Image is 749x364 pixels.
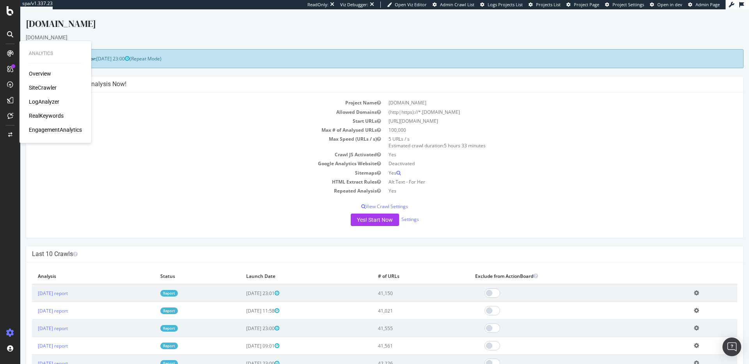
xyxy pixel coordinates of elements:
[140,316,158,322] a: Report
[12,116,364,125] td: Max # of Analysed URLs
[29,50,82,57] div: Analytics
[12,71,717,79] h4: Configure your New Analysis Now!
[381,207,399,213] a: Settings
[352,345,449,363] td: 42,226
[364,89,717,98] td: [DOMAIN_NAME]
[12,107,364,116] td: Start URLs
[364,107,717,116] td: [URL][DOMAIN_NAME]
[433,2,474,8] a: Admin Crawl List
[12,177,364,186] td: Repeated Analysis
[29,84,57,92] a: SiteCrawler
[76,46,109,53] span: [DATE] 23:00
[536,2,561,7] span: Projects List
[307,2,328,8] div: ReadOnly:
[449,259,668,275] th: Exclude from ActionBoard
[395,2,427,7] span: Open Viz Editor
[696,2,720,7] span: Admin Page
[688,2,720,8] a: Admin Page
[12,98,364,107] td: Allowed Domains
[352,310,449,328] td: 41,555
[226,316,259,322] span: [DATE] 23:00
[5,8,723,24] div: [DOMAIN_NAME]
[440,2,474,7] span: Admin Crawl List
[140,298,158,305] a: Report
[612,2,644,7] span: Project Settings
[650,2,682,8] a: Open in dev
[226,281,259,287] span: [DATE] 23:01
[488,2,523,7] span: Logs Projects List
[29,70,51,78] a: Overview
[140,281,158,287] a: Report
[226,351,259,357] span: [DATE] 23:00
[364,177,717,186] td: Yes
[18,316,48,322] a: [DATE] report
[12,89,364,98] td: Project Name
[12,141,364,150] td: Crawl JS Activated
[352,293,449,310] td: 41,021
[364,141,717,150] td: Yes
[226,333,259,340] span: [DATE] 09:01
[529,2,561,8] a: Projects List
[364,159,717,168] td: Yes
[387,2,427,8] a: Open Viz Editor
[220,259,352,275] th: Launch Date
[18,351,48,357] a: [DATE] report
[352,275,449,293] td: 41,150
[226,298,259,305] span: [DATE] 11:58
[12,125,364,141] td: Max Speed (URLs / s)
[140,351,158,357] a: Report
[364,125,717,141] td: 5 URLs / s Estimated crawl duration:
[5,24,723,32] div: [DOMAIN_NAME]
[29,98,59,106] a: LogAnalyzer
[5,40,723,59] div: (Repeat Mode)
[352,259,449,275] th: # of URLs
[12,259,134,275] th: Analysis
[480,2,523,8] a: Logs Projects List
[12,150,364,159] td: Google Analytics Website
[574,2,599,7] span: Project Page
[424,133,465,140] span: 5 hours 33 minutes
[364,116,717,125] td: 100,000
[134,259,220,275] th: Status
[657,2,682,7] span: Open in dev
[12,159,364,168] td: Sitemaps
[12,241,717,249] h4: Last 10 Crawls
[330,204,379,217] button: Yes! Start Now
[12,194,717,200] p: View Crawl Settings
[18,281,48,287] a: [DATE] report
[18,333,48,340] a: [DATE] report
[12,46,76,53] strong: Next Launch Scheduled for:
[566,2,599,8] a: Project Page
[605,2,644,8] a: Project Settings
[29,112,64,120] a: RealKeywords
[340,2,368,8] div: Viz Debugger:
[18,298,48,305] a: [DATE] report
[364,168,717,177] td: Alt Text - For Her
[364,98,717,107] td: (http|https)://*.[DOMAIN_NAME]
[722,337,741,356] div: Open Intercom Messenger
[12,168,364,177] td: HTML Extract Rules
[140,333,158,340] a: Report
[29,126,82,134] a: EngagementAnalytics
[364,150,717,159] td: Deactivated
[352,328,449,345] td: 41,561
